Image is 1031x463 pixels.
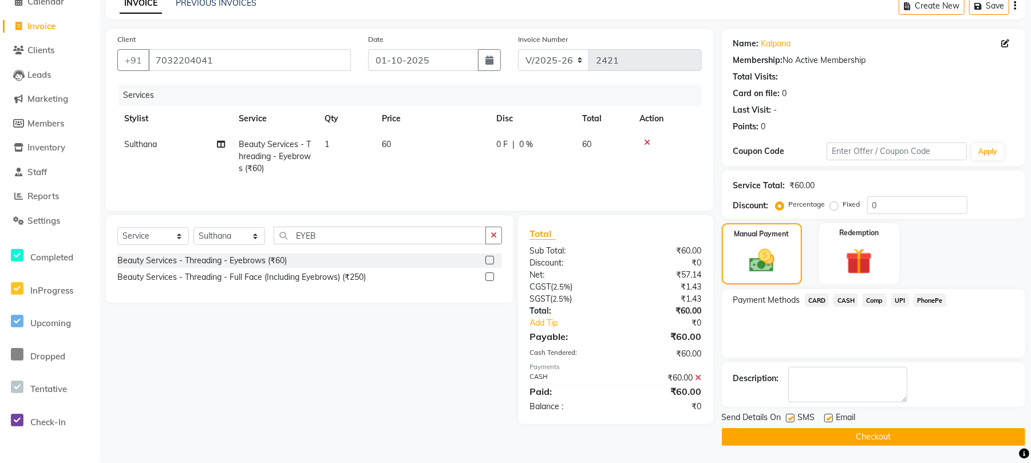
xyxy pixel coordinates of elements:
span: Email [836,411,856,426]
label: Date [368,34,384,45]
span: Beauty Services - Threading - Eyebrows (₹60) [239,139,311,173]
span: Inventory [27,142,65,153]
div: ₹1.43 [615,281,710,293]
a: Kalpana [761,38,791,50]
a: Marketing [3,93,97,106]
div: Last Visit: [733,104,772,116]
div: 0 [761,121,766,133]
span: SMS [798,411,815,426]
div: CASH [521,372,615,384]
div: Total Visits: [733,71,779,83]
div: Sub Total: [521,245,615,257]
span: InProgress [30,285,73,296]
div: Coupon Code [733,145,827,157]
div: ₹0 [615,401,710,413]
div: ₹60.00 [615,330,710,343]
span: Reports [27,191,59,201]
a: Reports [3,190,97,203]
span: SGST [530,294,550,304]
span: Leads [27,69,51,80]
button: +91 [117,49,149,71]
span: 2.5% [553,282,570,291]
span: 60 [382,139,391,149]
span: Upcoming [30,318,71,329]
img: _cash.svg [741,246,783,275]
th: Action [633,106,702,132]
div: ₹1.43 [615,293,710,305]
div: Card on file: [733,88,780,100]
span: 0 F [496,138,508,151]
span: Tentative [30,383,67,394]
a: Members [3,117,97,130]
div: Cash Tendered: [521,348,615,360]
div: Beauty Services - Threading - Eyebrows (₹60) [117,255,287,267]
div: Paid: [521,385,615,398]
div: Discount: [521,257,615,269]
label: Invoice Number [518,34,568,45]
span: Send Details On [722,411,781,426]
input: Search or Scan [274,227,486,244]
a: Clients [3,44,97,57]
th: Price [375,106,489,132]
div: Payable: [521,330,615,343]
span: | [512,138,515,151]
span: Completed [30,252,73,263]
span: 1 [325,139,329,149]
div: Services [118,85,710,106]
span: Total [530,228,556,240]
span: 0 % [519,138,533,151]
span: PhonePe [914,294,946,307]
span: Members [27,118,64,129]
div: Total: [521,305,615,317]
div: ₹60.00 [615,372,710,384]
div: ₹60.00 [615,305,710,317]
div: ( ) [521,293,615,305]
th: Qty [318,106,375,132]
th: Stylist [117,106,232,132]
input: Search by Name/Mobile/Email/Code [148,49,351,71]
span: 60 [582,139,591,149]
div: 0 [783,88,787,100]
span: Comp [863,294,887,307]
a: Settings [3,215,97,228]
th: Service [232,106,318,132]
span: CGST [530,282,551,292]
div: No Active Membership [733,54,1014,66]
div: Net: [521,269,615,281]
div: ₹60.00 [790,180,815,192]
a: Add Tip [521,317,631,329]
div: Balance : [521,401,615,413]
span: CASH [834,294,858,307]
a: Leads [3,69,97,82]
div: - [774,104,777,116]
span: UPI [891,294,909,307]
div: ₹60.00 [615,348,710,360]
label: Redemption [839,228,879,238]
img: _gift.svg [838,245,880,278]
div: ( ) [521,281,615,293]
label: Manual Payment [734,229,789,239]
input: Enter Offer / Coupon Code [827,143,967,160]
span: Payment Methods [733,294,800,306]
span: Check-In [30,417,66,428]
div: ₹0 [615,257,710,269]
div: Points: [733,121,759,133]
span: Staff [27,167,47,177]
span: Marketing [27,93,68,104]
span: 2.5% [552,294,570,303]
button: Apply [971,143,1004,160]
label: Fixed [843,199,860,209]
div: Membership: [733,54,783,66]
span: Dropped [30,351,65,362]
button: Checkout [722,428,1025,446]
div: Discount: [733,200,769,212]
span: Sulthana [124,139,157,149]
div: Beauty Services - Threading - Full Face (Including Eyebrows) (₹250) [117,271,366,283]
label: Percentage [789,199,825,209]
div: ₹60.00 [615,385,710,398]
span: CARD [805,294,829,307]
span: Settings [27,215,60,226]
span: Clients [27,45,54,56]
span: Invoice [27,21,56,31]
a: Inventory [3,141,97,155]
